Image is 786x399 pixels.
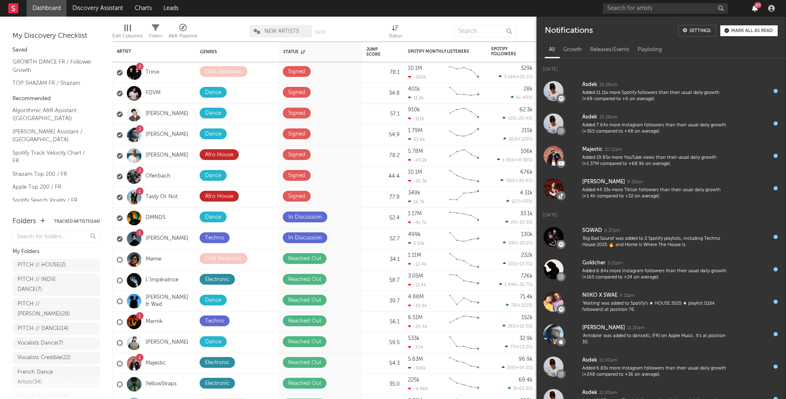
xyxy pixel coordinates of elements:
[517,75,531,79] span: +25.1 %
[408,365,426,371] div: -106k
[754,2,761,8] div: 67
[519,336,533,341] div: 32.9k
[605,147,622,153] div: 10:12am
[445,125,483,145] svg: Chart title
[582,268,729,281] div: Added 6.84x more Instagram followers than their usual daily growth (+165 compared to +24 on avera...
[508,324,515,329] span: 261
[519,357,533,362] div: 96.9k
[205,337,221,347] div: Dance
[505,219,533,225] div: ( )
[112,31,143,41] div: Edit Columns
[408,324,428,329] div: -24.4k
[146,318,163,325] a: Marnik
[12,106,91,123] a: Algorithmic A&R Assistant ([GEOGRAPHIC_DATA])
[720,25,778,36] button: Mark all as read
[146,90,161,97] a: FDVM
[445,353,483,374] svg: Chart title
[627,179,643,185] div: 9:33am
[288,358,321,368] div: Reached Out
[445,229,483,249] svg: Chart title
[17,367,76,387] div: French Dance Artists ( 34 )
[515,158,531,163] span: +0.38 %
[536,140,786,172] a: Majestic10:12amAdded 19.85x more YouTube views than their usual daily growth (+1.37M compared to ...
[408,261,427,267] div: -12.4k
[502,323,533,329] div: ( )
[12,273,100,296] a: PITCH // INDIE DANCE(7)
[315,30,326,34] button: Save
[445,104,483,125] svg: Chart title
[205,316,224,326] div: Techno
[518,137,531,142] span: +125 %
[503,240,533,246] div: ( )
[582,388,597,398] div: Asdek
[112,21,143,45] div: Edit Columns
[12,79,91,88] a: TOP SHAZAM FR / Shazam
[505,344,533,350] div: ( )
[17,324,69,334] div: PITCH // DANCE ( 14 )
[519,107,533,113] div: 62.3k
[408,377,420,383] div: 225k
[731,29,773,33] div: Mark all as read
[408,294,424,300] div: 4.88M
[504,75,515,79] span: 3.16k
[408,116,424,121] div: -111k
[536,350,786,383] a: Asdek11:00amAdded 6.83x more Instagram followers than their usual daily growth (+248 compared to ...
[366,192,400,202] div: 77.9
[582,112,597,122] div: Asdek
[536,318,786,350] a: [PERSON_NAME]11:20am'Antidote' was added to danceXL (FR) on Apple Music. It's at position 30.
[12,231,100,243] input: Search for folders...
[366,151,400,161] div: 78.2
[408,137,425,142] div: 33.6k
[582,177,625,187] div: [PERSON_NAME]
[168,31,198,41] div: A&R Pipeline
[408,315,423,320] div: 6.51M
[517,324,531,329] span: +12.5 %
[12,57,91,74] a: GROWTH DANCE FR / Follower Growth
[504,283,516,287] span: 1.49k
[366,359,400,369] div: 54.3
[288,337,321,347] div: Reached Out
[146,381,177,388] a: YellowStraps
[445,166,483,187] svg: Chart title
[205,254,242,264] div: Chill Electronic
[288,192,305,202] div: Signed
[517,345,531,350] span: +13.2 %
[445,208,483,229] svg: Chart title
[408,66,422,71] div: 10.1M
[520,96,531,100] span: -40 %
[366,130,400,140] div: 54.9
[521,149,533,154] div: 106k
[536,75,786,107] a: Asdek10:28amAdded 11.11x more Spotify followers than their usual daily growth (+69 compared to +6...
[288,233,322,243] div: In Discussion
[17,275,76,295] div: PITCH // INDIE DANCE ( 7 )
[12,127,91,144] a: [PERSON_NAME] Assistant / [GEOGRAPHIC_DATA]
[288,296,321,305] div: Reached Out
[506,199,533,204] div: ( )
[149,21,162,45] div: Filters
[205,171,221,181] div: Dance
[205,275,230,285] div: Electronic
[288,67,305,77] div: Signed
[205,212,221,222] div: Dance
[408,336,420,341] div: 533k
[520,294,533,300] div: 71.4k
[582,90,729,103] div: Added 11.11x more Spotify followers than their usual daily growth (+69 compared to +6 on average).
[366,255,400,265] div: 34.1
[283,49,337,54] div: Status
[146,69,159,76] a: Trinix
[12,323,100,335] a: PITCH // DANCE(14)
[536,286,786,318] a: NIIKO X SWAE4:11pm'Waiting' was added to Spotify's ★ HOUSE 2025 ★ playlist (116k followers) at po...
[503,261,533,266] div: ( )
[408,190,420,196] div: 349k
[366,296,400,306] div: 39.7
[389,21,402,45] div: Status
[288,88,305,98] div: Signed
[149,31,162,41] div: Filters
[445,291,483,312] svg: Chart title
[445,187,483,208] svg: Chart title
[582,355,597,365] div: Asdek
[445,83,483,104] svg: Chart title
[12,217,36,227] div: Folders
[582,333,729,346] div: 'Antidote' was added to danceXL (FR) on Apple Music. It's at position 30.
[12,366,100,389] a: French Dance Artists(34)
